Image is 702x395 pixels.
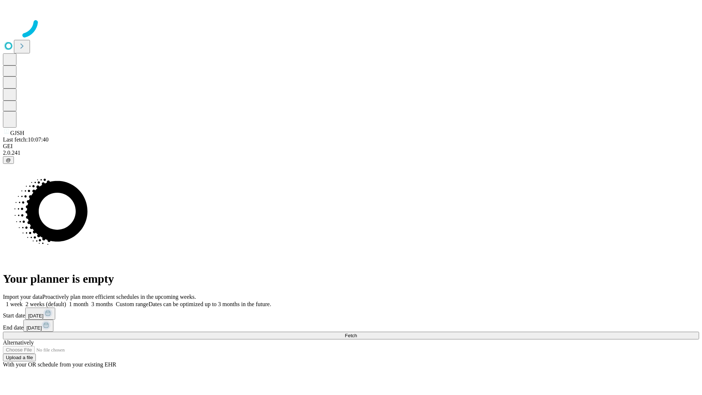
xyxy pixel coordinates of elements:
[26,301,66,307] span: 2 weeks (default)
[91,301,113,307] span: 3 months
[6,157,11,163] span: @
[3,332,699,339] button: Fetch
[3,361,116,368] span: With your OR schedule from your existing EHR
[3,354,36,361] button: Upload a file
[26,325,42,331] span: [DATE]
[23,320,53,332] button: [DATE]
[3,339,34,346] span: Alternatively
[116,301,148,307] span: Custom range
[6,301,23,307] span: 1 week
[3,308,699,320] div: Start date
[3,143,699,150] div: GEI
[3,136,49,143] span: Last fetch: 10:07:40
[10,130,24,136] span: GJSH
[69,301,88,307] span: 1 month
[345,333,357,338] span: Fetch
[25,308,55,320] button: [DATE]
[3,294,42,300] span: Import your data
[3,156,14,164] button: @
[148,301,271,307] span: Dates can be optimized up to 3 months in the future.
[3,272,699,286] h1: Your planner is empty
[3,320,699,332] div: End date
[28,313,44,319] span: [DATE]
[3,150,699,156] div: 2.0.241
[42,294,196,300] span: Proactively plan more efficient schedules in the upcoming weeks.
